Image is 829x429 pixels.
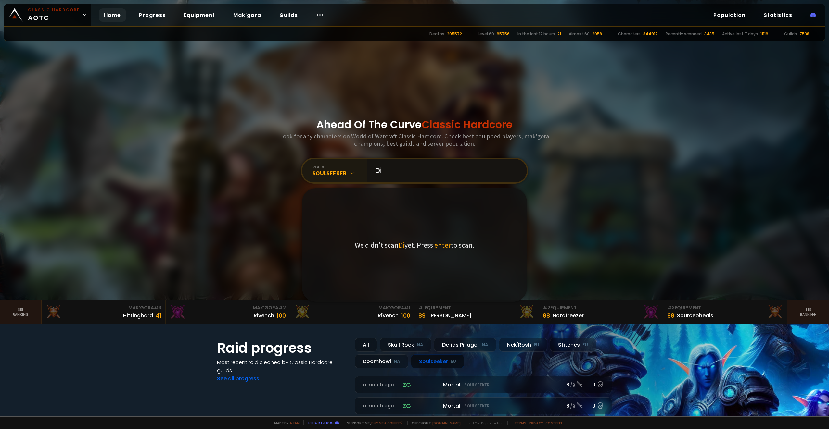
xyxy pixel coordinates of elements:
a: Report a bug [308,420,334,425]
div: Soulseeker [411,354,464,368]
div: Equipment [667,304,784,311]
div: Soulseeker [312,169,367,177]
span: # 1 [418,304,425,311]
small: Classic Hardcore [28,7,80,13]
div: Equipment [543,304,659,311]
small: NA [394,358,400,365]
div: Deaths [429,31,444,37]
a: Statistics [759,8,797,22]
div: [PERSON_NAME] [428,312,472,320]
span: # 3 [154,304,161,311]
h3: Look for any characters on World of Warcraft Classic Hardcore. Check best equipped players, mak'g... [277,132,552,147]
small: EU [582,342,588,348]
input: Search a character... [371,159,519,182]
a: Mak'gora [228,8,266,22]
div: All [355,338,377,352]
a: a month agozgMortalSoulseeker8 /90 [355,397,612,414]
a: Privacy [529,421,543,425]
div: Hittinghard [123,312,153,320]
a: Mak'Gora#3Hittinghard41 [42,300,166,324]
span: Checkout [407,421,461,425]
div: 41 [156,311,161,320]
span: AOTC [28,7,80,23]
div: Equipment [418,304,535,311]
div: Active last 7 days [722,31,758,37]
small: EU [534,342,539,348]
div: Mak'Gora [294,304,410,311]
a: Classic HardcoreAOTC [4,4,91,26]
span: # 3 [667,304,675,311]
h4: Most recent raid cleaned by Classic Hardcore guilds [217,358,347,374]
span: Di [399,240,404,250]
div: Rivench [254,312,274,320]
div: realm [312,165,367,169]
span: Classic Hardcore [422,117,513,132]
small: EU [451,358,456,365]
a: Mak'Gora#2Rivench100 [166,300,290,324]
div: Characters [618,31,641,37]
a: #2Equipment88Notafreezer [539,300,663,324]
a: a month agozgMortalSoulseeker8 /90 [355,376,612,393]
h1: Raid progress [217,338,347,358]
span: Support me, [343,421,403,425]
div: 100 [277,311,286,320]
div: Defias Pillager [434,338,496,352]
div: Rîvench [378,312,399,320]
div: 89 [418,311,426,320]
a: Home [99,8,126,22]
div: Sourceoheals [677,312,713,320]
span: # 1 [404,304,410,311]
div: Mak'Gora [45,304,162,311]
small: NA [482,342,488,348]
small: NA [417,342,423,348]
div: 65756 [497,31,510,37]
div: 11116 [760,31,768,37]
div: 844917 [643,31,658,37]
div: 21 [557,31,561,37]
div: Doomhowl [355,354,408,368]
div: Mak'Gora [170,304,286,311]
span: Made by [270,421,300,425]
a: Progress [134,8,171,22]
div: Guilds [784,31,797,37]
div: 205572 [447,31,462,37]
span: enter [434,240,451,250]
div: Notafreezer [553,312,584,320]
div: 88 [667,311,674,320]
a: Mak'Gora#1Rîvench100 [290,300,414,324]
div: 100 [401,311,410,320]
div: 88 [543,311,550,320]
span: v. d752d5 - production [465,421,504,425]
a: Seeranking [787,300,829,324]
a: Equipment [179,8,220,22]
div: Skull Rock [380,338,431,352]
div: 2058 [592,31,602,37]
p: We didn't scan yet. Press to scan. [355,240,474,250]
div: Level 60 [478,31,494,37]
a: [DOMAIN_NAME] [432,421,461,425]
span: # 2 [543,304,550,311]
div: Almost 60 [569,31,590,37]
div: In the last 12 hours [517,31,555,37]
a: Terms [514,421,526,425]
a: Consent [545,421,563,425]
a: Population [708,8,751,22]
div: 3435 [704,31,714,37]
a: #1Equipment89[PERSON_NAME] [414,300,539,324]
a: #3Equipment88Sourceoheals [663,300,788,324]
a: Guilds [274,8,303,22]
a: a fan [290,421,300,425]
div: Nek'Rosh [499,338,547,352]
div: 7538 [799,31,809,37]
div: Stitches [550,338,596,352]
span: # 2 [278,304,286,311]
div: Recently scanned [666,31,702,37]
a: Buy me a coffee [371,421,403,425]
h1: Ahead Of The Curve [316,117,513,132]
a: See all progress [217,375,259,382]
